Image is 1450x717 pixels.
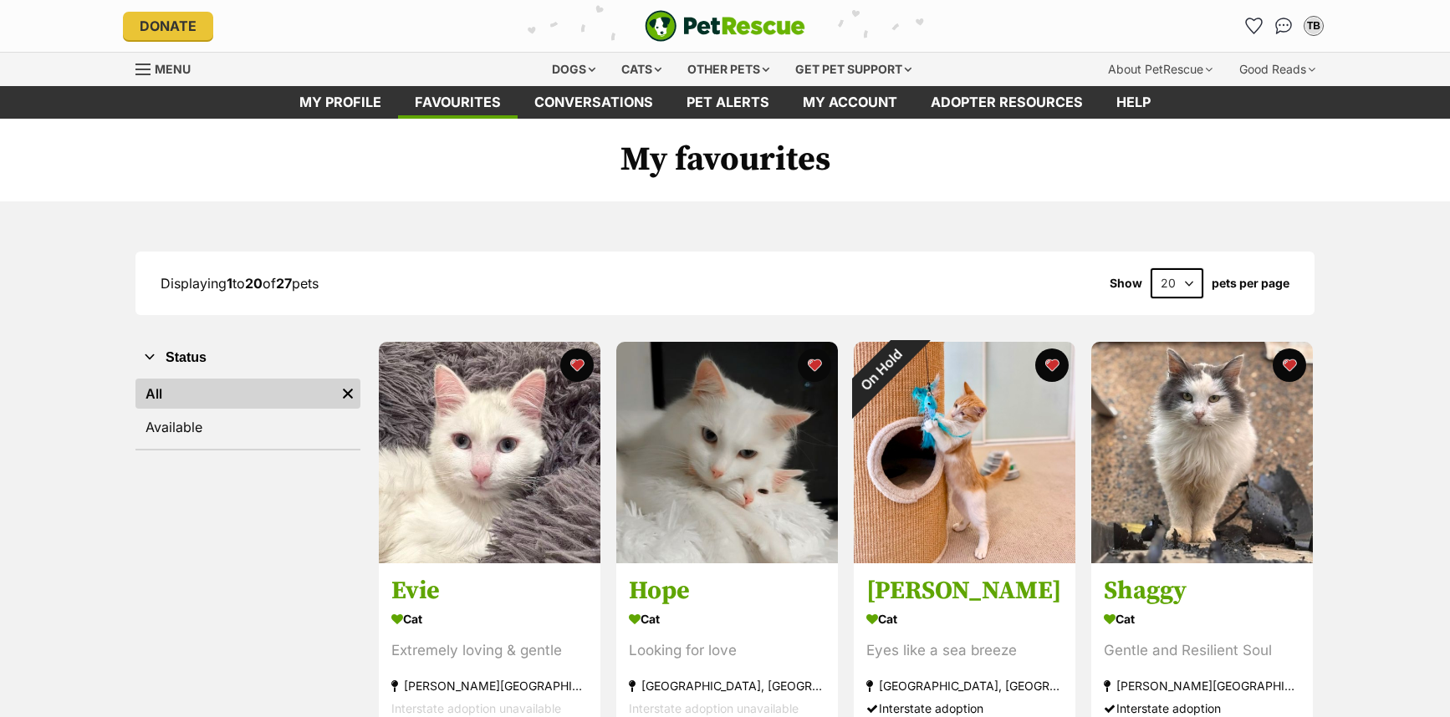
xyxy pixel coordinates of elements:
[866,576,1063,608] h3: [PERSON_NAME]
[123,12,213,40] a: Donate
[1091,342,1313,563] img: Shaggy
[135,412,360,442] a: Available
[866,640,1063,663] div: Eyes like a sea breeze
[914,86,1100,119] a: Adopter resources
[866,675,1063,698] div: [GEOGRAPHIC_DATA], [GEOGRAPHIC_DATA]
[1270,13,1297,39] a: Conversations
[1104,675,1300,698] div: [PERSON_NAME][GEOGRAPHIC_DATA][PERSON_NAME], [GEOGRAPHIC_DATA]
[854,550,1075,567] a: On Hold
[645,10,805,42] a: PetRescue
[155,62,191,76] span: Menu
[276,275,292,292] strong: 27
[135,53,202,83] a: Menu
[1305,18,1322,34] div: TB
[798,348,831,382] button: favourite
[391,702,561,716] span: Interstate adoption unavailable
[1096,53,1224,86] div: About PetRescue
[379,342,600,563] img: Evie
[1104,608,1300,632] div: Cat
[283,86,398,119] a: My profile
[1212,277,1289,290] label: pets per page
[560,348,594,382] button: favourite
[391,675,588,698] div: [PERSON_NAME][GEOGRAPHIC_DATA], [GEOGRAPHIC_DATA]
[135,347,360,369] button: Status
[1273,348,1306,382] button: favourite
[1035,348,1069,382] button: favourite
[629,640,825,663] div: Looking for love
[610,53,673,86] div: Cats
[161,275,319,292] span: Displaying to of pets
[391,608,588,632] div: Cat
[670,86,786,119] a: Pet alerts
[629,608,825,632] div: Cat
[540,53,607,86] div: Dogs
[629,702,799,716] span: Interstate adoption unavailable
[135,375,360,449] div: Status
[854,342,1075,563] img: Bailey
[1275,18,1293,34] img: chat-41dd97257d64d25036548639549fe6c8038ab92f7586957e7f3b1b290dea8141.svg
[832,320,931,419] div: On Hold
[786,86,914,119] a: My account
[1100,86,1167,119] a: Help
[518,86,670,119] a: conversations
[1104,576,1300,608] h3: Shaggy
[227,275,232,292] strong: 1
[629,576,825,608] h3: Hope
[629,675,825,698] div: [GEOGRAPHIC_DATA], [GEOGRAPHIC_DATA]
[1110,277,1142,290] span: Show
[645,10,805,42] img: logo-e224e6f780fb5917bec1dbf3a21bbac754714ae5b6737aabdf751b685950b380.svg
[676,53,781,86] div: Other pets
[1228,53,1327,86] div: Good Reads
[1240,13,1327,39] ul: Account quick links
[391,640,588,663] div: Extremely loving & gentle
[866,608,1063,632] div: Cat
[1240,13,1267,39] a: Favourites
[398,86,518,119] a: Favourites
[1300,13,1327,39] button: My account
[784,53,923,86] div: Get pet support
[135,379,335,409] a: All
[245,275,263,292] strong: 20
[335,379,360,409] a: Remove filter
[1104,640,1300,663] div: Gentle and Resilient Soul
[391,576,588,608] h3: Evie
[616,342,838,563] img: Hope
